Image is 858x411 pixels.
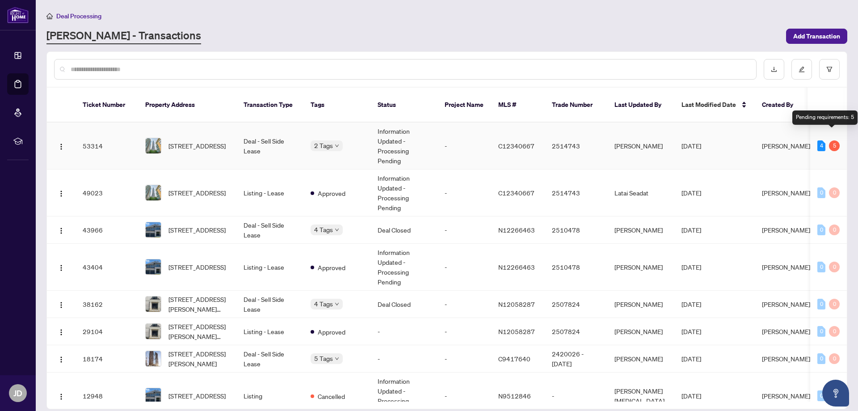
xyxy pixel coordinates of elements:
[607,88,674,123] th: Last Updated By
[236,291,303,318] td: Deal - Sell Side Lease
[545,318,607,345] td: 2507824
[817,326,825,337] div: 0
[58,190,65,197] img: Logo
[762,263,810,271] span: [PERSON_NAME]
[335,228,339,232] span: down
[318,263,345,272] span: Approved
[370,88,437,123] th: Status
[370,345,437,373] td: -
[498,226,535,234] span: N12266463
[607,345,674,373] td: [PERSON_NAME]
[791,59,812,80] button: edit
[681,392,701,400] span: [DATE]
[146,324,161,339] img: thumbnail-img
[819,59,840,80] button: filter
[236,88,303,123] th: Transaction Type
[498,142,534,150] span: C12340667
[607,318,674,345] td: [PERSON_NAME]
[54,297,68,311] button: Logo
[168,141,226,151] span: [STREET_ADDRESS]
[793,29,840,43] span: Add Transaction
[76,345,138,373] td: 18174
[437,318,491,345] td: -
[146,388,161,403] img: thumbnail-img
[58,301,65,309] img: Logo
[829,140,840,151] div: 5
[817,225,825,235] div: 0
[146,351,161,366] img: thumbnail-img
[54,324,68,339] button: Logo
[437,345,491,373] td: -
[437,169,491,216] td: -
[607,216,674,244] td: [PERSON_NAME]
[76,244,138,291] td: 43404
[54,260,68,274] button: Logo
[817,187,825,198] div: 0
[498,263,535,271] span: N12266463
[607,291,674,318] td: [PERSON_NAME]
[817,140,825,151] div: 4
[236,244,303,291] td: Listing - Lease
[146,138,161,153] img: thumbnail-img
[498,189,534,197] span: C12340667
[545,169,607,216] td: 2514743
[817,390,825,401] div: 0
[370,318,437,345] td: -
[545,291,607,318] td: 2507824
[54,139,68,153] button: Logo
[817,299,825,309] div: 0
[236,318,303,345] td: Listing - Lease
[764,59,784,80] button: download
[236,216,303,244] td: Deal - Sell Side Lease
[762,300,810,308] span: [PERSON_NAME]
[681,355,701,363] span: [DATE]
[437,88,491,123] th: Project Name
[146,222,161,237] img: thumbnail-img
[168,294,229,314] span: [STREET_ADDRESS][PERSON_NAME][PERSON_NAME]
[370,291,437,318] td: Deal Closed
[681,226,701,234] span: [DATE]
[335,356,339,361] span: down
[146,185,161,200] img: thumbnail-img
[46,13,53,19] span: home
[168,322,229,341] span: [STREET_ADDRESS][PERSON_NAME][PERSON_NAME]
[762,327,810,335] span: [PERSON_NAME]
[76,88,138,123] th: Ticket Number
[13,387,22,399] span: JD
[491,88,545,123] th: MLS #
[545,345,607,373] td: 2420026 - [DATE]
[545,88,607,123] th: Trade Number
[335,144,339,148] span: down
[314,140,333,151] span: 2 Tags
[168,262,226,272] span: [STREET_ADDRESS]
[829,262,840,272] div: 0
[822,380,849,407] button: Open asap
[829,353,840,364] div: 0
[138,88,236,123] th: Property Address
[370,216,437,244] td: Deal Closed
[545,216,607,244] td: 2510478
[771,66,777,72] span: download
[54,223,68,237] button: Logo
[318,327,345,337] span: Approved
[437,216,491,244] td: -
[318,391,345,401] span: Cancelled
[437,244,491,291] td: -
[58,329,65,336] img: Logo
[674,88,755,123] th: Last Modified Date
[314,225,333,235] span: 4 Tags
[370,123,437,169] td: Information Updated - Processing Pending
[829,326,840,337] div: 0
[498,392,531,400] span: N9512846
[681,300,701,308] span: [DATE]
[437,291,491,318] td: -
[792,110,858,125] div: Pending requirements: 5
[817,353,825,364] div: 0
[58,393,65,400] img: Logo
[168,349,229,369] span: [STREET_ADDRESS][PERSON_NAME]
[314,353,333,364] span: 5 Tags
[607,123,674,169] td: [PERSON_NAME]
[7,7,29,23] img: logo
[607,169,674,216] td: Latai Seadat
[146,259,161,275] img: thumbnail-img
